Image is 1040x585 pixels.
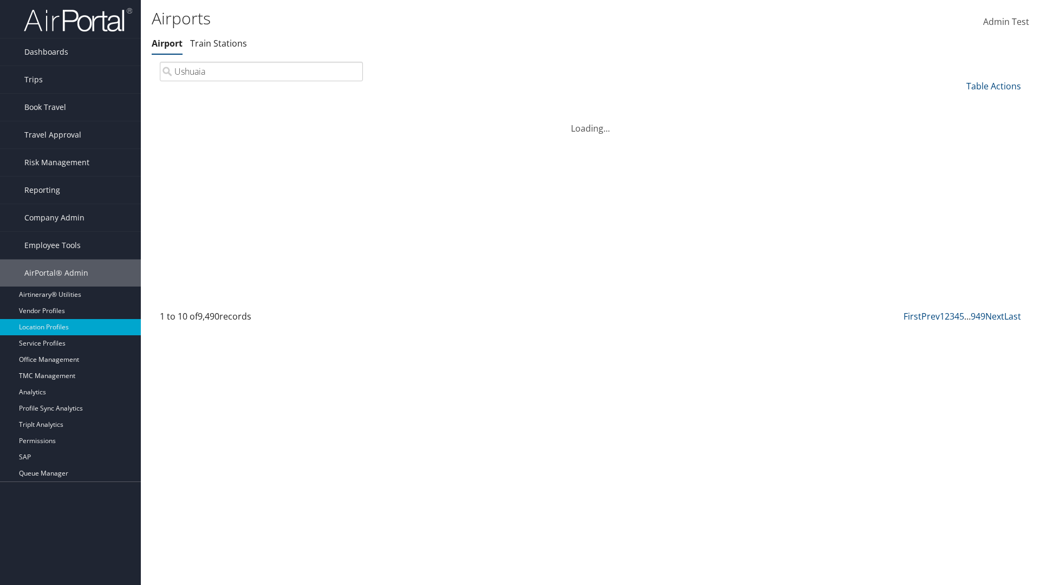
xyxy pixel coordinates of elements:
[954,310,959,322] a: 4
[152,7,737,30] h1: Airports
[24,121,81,148] span: Travel Approval
[24,204,84,231] span: Company Admin
[190,37,247,49] a: Train Stations
[24,177,60,204] span: Reporting
[24,7,132,32] img: airportal-logo.png
[24,38,68,66] span: Dashboards
[198,310,219,322] span: 9,490
[940,310,945,322] a: 1
[959,310,964,322] a: 5
[24,149,89,176] span: Risk Management
[1004,310,1021,322] a: Last
[966,80,1021,92] a: Table Actions
[983,5,1029,39] a: Admin Test
[24,66,43,93] span: Trips
[971,310,985,322] a: 949
[24,94,66,121] span: Book Travel
[950,310,954,322] a: 3
[983,16,1029,28] span: Admin Test
[903,310,921,322] a: First
[945,310,950,322] a: 2
[152,109,1029,135] div: Loading...
[985,310,1004,322] a: Next
[160,62,363,81] input: Search
[964,310,971,322] span: …
[24,259,88,287] span: AirPortal® Admin
[921,310,940,322] a: Prev
[160,310,363,328] div: 1 to 10 of records
[24,232,81,259] span: Employee Tools
[152,37,183,49] a: Airport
